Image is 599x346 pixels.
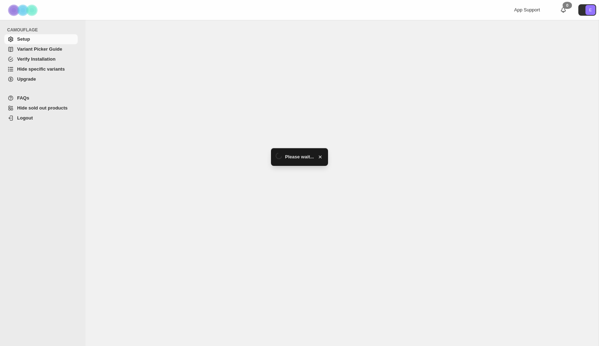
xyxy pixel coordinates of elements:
a: Hide specific variants [4,64,78,74]
a: Verify Installation [4,54,78,64]
img: Camouflage [6,0,41,20]
span: Setup [17,36,30,42]
span: Avatar with initials E [585,5,595,15]
a: Logout [4,113,78,123]
span: FAQs [17,95,29,101]
span: Please wait... [285,153,314,161]
span: Upgrade [17,76,36,82]
a: Setup [4,34,78,44]
span: App Support [514,7,540,12]
span: Variant Picker Guide [17,46,62,52]
span: Verify Installation [17,56,56,62]
a: Variant Picker Guide [4,44,78,54]
a: Hide sold out products [4,103,78,113]
div: 0 [563,2,572,9]
a: Upgrade [4,74,78,84]
text: E [589,8,592,12]
span: CAMOUFLAGE [7,27,81,33]
span: Hide sold out products [17,105,68,111]
a: FAQs [4,93,78,103]
button: Avatar with initials E [578,4,596,16]
span: Logout [17,115,33,121]
a: 0 [560,6,567,14]
span: Hide specific variants [17,66,65,72]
